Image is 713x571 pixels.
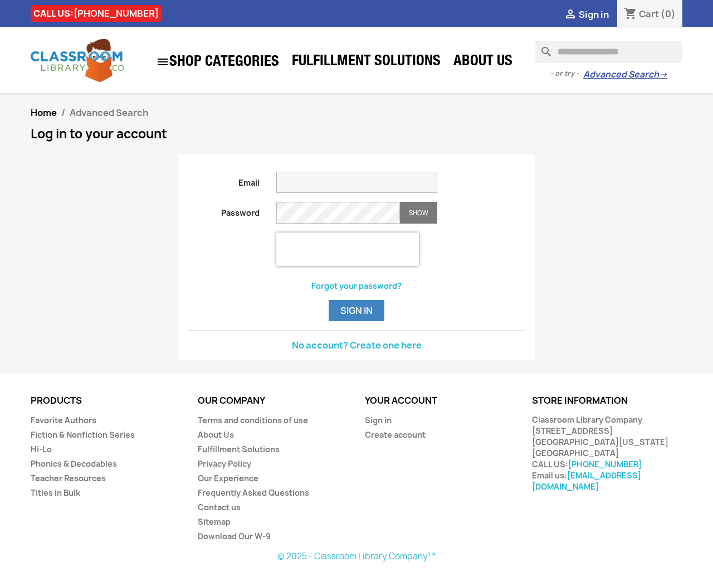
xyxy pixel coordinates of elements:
input: Search [535,41,682,63]
a: Phonics & Decodables [31,458,117,469]
p: Our company [198,396,348,406]
i: search [535,41,549,54]
i:  [156,55,169,69]
a: [PHONE_NUMBER] [568,459,642,470]
a: Sign in [365,415,392,425]
a: Download Our W-9 [198,531,271,541]
a: Create account [365,429,426,440]
a: Forgot your password? [311,280,402,291]
i:  [564,8,577,22]
span: Advanced Search [70,107,148,119]
a: Fulfillment Solutions [198,444,280,454]
a: SHOP CATEGORIES [150,50,285,74]
a: Hi-Lo [31,444,52,454]
a: © 2025 - Classroom Library Company™ [277,550,436,562]
span: (0) [661,8,676,20]
input: Password input [276,202,400,224]
i: shopping_cart [624,8,637,21]
span: Sign in [579,8,609,21]
a: About Us [448,51,518,74]
a: Home [31,107,57,119]
a: Fiction & Nonfiction Series [31,429,135,440]
a: Fulfillment Solutions [286,51,446,74]
a: About Us [198,429,234,440]
a: Contact us [198,502,241,512]
a: No account? Create one here [292,339,422,351]
p: Store information [532,396,682,406]
div: Classroom Library Company [STREET_ADDRESS] [GEOGRAPHIC_DATA][US_STATE] [GEOGRAPHIC_DATA] CALL US:... [532,414,682,492]
a: [PHONE_NUMBER] [74,7,159,20]
a: Frequently Asked Questions [198,487,309,498]
span: Cart [639,8,659,20]
a: Teacher Resources [31,473,106,483]
h1: Log in to your account [31,127,682,141]
label: Password [179,202,268,219]
span: → [659,69,667,80]
a: Your account [365,394,437,407]
a: Privacy Policy [198,458,251,469]
p: Products [31,396,181,406]
span: - or try - [550,68,583,79]
a:  Sign in [564,8,609,21]
img: Classroom Library Company [31,39,125,82]
a: Our Experience [198,473,258,483]
div: CALL US: [31,5,162,22]
a: Titles in Bulk [31,487,80,498]
a: Favorite Authors [31,415,96,425]
button: Sign in [329,300,384,321]
iframe: reCAPTCHA [276,233,419,266]
a: Advanced Search→ [583,69,667,80]
label: Email [179,172,268,188]
a: [EMAIL_ADDRESS][DOMAIN_NAME] [532,470,641,492]
a: Terms and conditions of use [198,415,308,425]
a: Sitemap [198,516,231,527]
button: Show [400,202,437,224]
